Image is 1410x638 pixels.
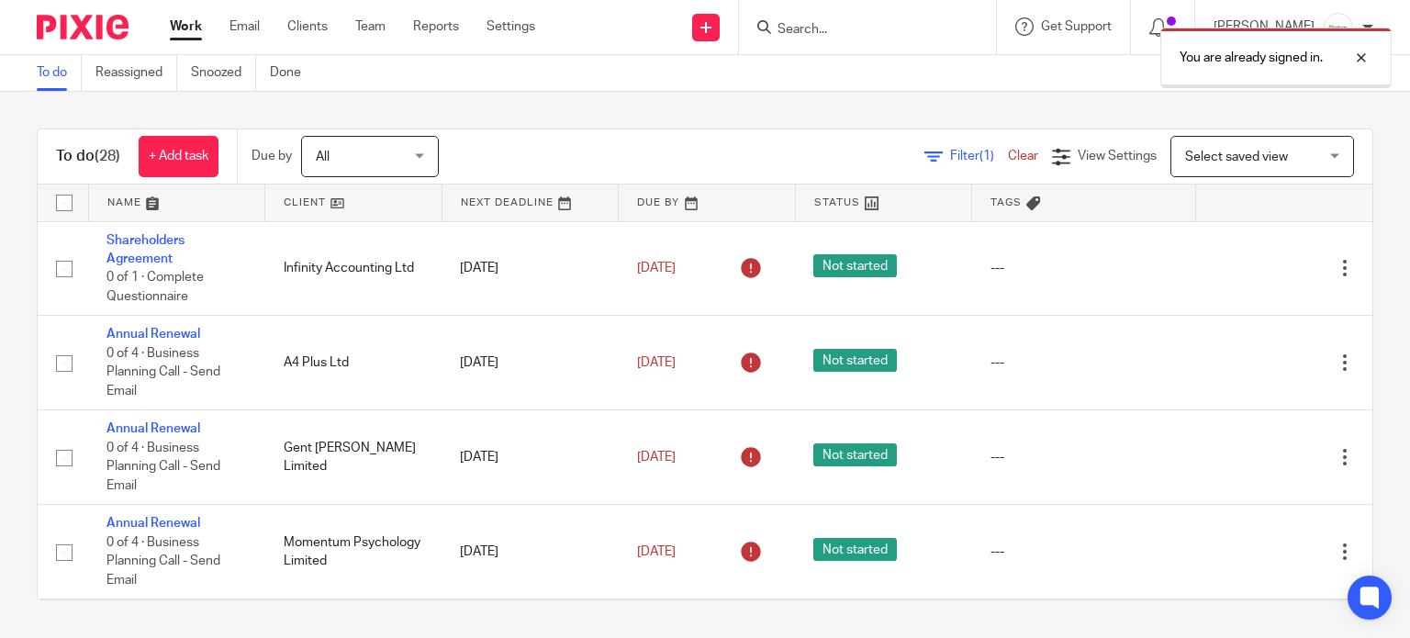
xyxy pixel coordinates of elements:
a: + Add task [139,136,218,177]
div: --- [990,448,1178,466]
a: Annual Renewal [106,422,200,435]
a: Settings [487,17,535,36]
span: 0 of 1 · Complete Questionnaire [106,271,204,303]
span: Select saved view [1185,151,1288,163]
td: Infinity Accounting Ltd [265,221,442,316]
span: Not started [813,349,897,372]
span: 0 of 4 · Business Planning Call - Send Email [106,442,220,492]
div: --- [990,543,1178,561]
a: Shareholders Agreement [106,234,185,265]
a: Snoozed [191,55,256,91]
span: (1) [979,150,994,162]
div: --- [990,259,1178,277]
span: View Settings [1078,150,1157,162]
span: [DATE] [637,451,676,464]
span: Filter [950,150,1008,162]
img: Infinity%20Logo%20with%20Whitespace%20.png [1324,13,1353,42]
td: [DATE] [442,316,619,410]
a: Email [229,17,260,36]
span: 0 of 4 · Business Planning Call - Send Email [106,536,220,587]
p: Due by [252,147,292,165]
a: Annual Renewal [106,517,200,530]
span: Tags [990,197,1022,207]
span: Not started [813,443,897,466]
a: Clients [287,17,328,36]
a: Clear [1008,150,1038,162]
div: --- [990,353,1178,372]
td: [DATE] [442,221,619,316]
a: Reassigned [95,55,177,91]
a: Team [355,17,386,36]
span: Not started [813,538,897,561]
span: Not started [813,254,897,277]
h1: To do [56,147,120,166]
a: Work [170,17,202,36]
a: To do [37,55,82,91]
a: Done [270,55,315,91]
span: [DATE] [637,545,676,558]
td: Momentum Psychology Limited [265,505,442,599]
span: All [316,151,330,163]
a: Annual Renewal [106,328,200,341]
img: Pixie [37,15,129,39]
a: Reports [413,17,459,36]
span: 0 of 4 · Business Planning Call - Send Email [106,347,220,397]
p: You are already signed in. [1180,49,1323,67]
td: A4 Plus Ltd [265,316,442,410]
span: [DATE] [637,356,676,369]
span: (28) [95,149,120,163]
span: [DATE] [637,262,676,274]
td: Gent [PERSON_NAME] Limited [265,410,442,505]
td: [DATE] [442,505,619,599]
td: [DATE] [442,410,619,505]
